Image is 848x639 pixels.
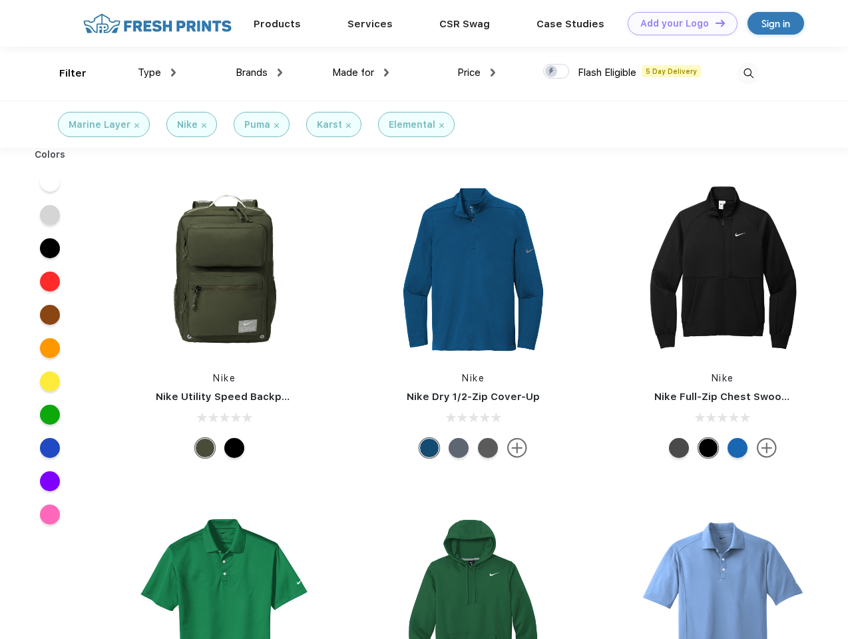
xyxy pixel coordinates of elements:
[134,123,139,128] img: filter_cancel.svg
[224,438,244,458] div: Black
[138,67,161,79] span: Type
[332,67,374,79] span: Made for
[79,12,236,35] img: fo%20logo%202.webp
[654,391,831,403] a: Nike Full-Zip Chest Swoosh Jacket
[449,438,469,458] div: Navy Heather
[136,181,313,358] img: func=resize&h=266
[244,118,270,132] div: Puma
[59,66,87,81] div: Filter
[669,438,689,458] div: Anthracite
[419,438,439,458] div: Gym Blue
[507,438,527,458] img: more.svg
[278,69,282,77] img: dropdown.png
[236,67,268,79] span: Brands
[439,18,490,30] a: CSR Swag
[578,67,636,79] span: Flash Eligible
[462,373,485,383] a: Nike
[389,118,435,132] div: Elemental
[407,391,540,403] a: Nike Dry 1/2-Zip Cover-Up
[156,391,300,403] a: Nike Utility Speed Backpack
[385,181,562,358] img: func=resize&h=266
[213,373,236,383] a: Nike
[346,123,351,128] img: filter_cancel.svg
[347,18,393,30] a: Services
[738,63,759,85] img: desktop_search.svg
[761,16,790,31] div: Sign in
[757,438,777,458] img: more.svg
[642,65,701,77] span: 5 Day Delivery
[195,438,215,458] div: Cargo Khaki
[384,69,389,77] img: dropdown.png
[69,118,130,132] div: Marine Layer
[478,438,498,458] div: Black Heather
[491,69,495,77] img: dropdown.png
[457,67,481,79] span: Price
[177,118,198,132] div: Nike
[317,118,342,132] div: Karst
[439,123,444,128] img: filter_cancel.svg
[25,148,76,162] div: Colors
[698,438,718,458] div: Black
[640,18,709,29] div: Add your Logo
[634,181,811,358] img: func=resize&h=266
[712,373,734,383] a: Nike
[728,438,747,458] div: Royal
[747,12,804,35] a: Sign in
[202,123,206,128] img: filter_cancel.svg
[254,18,301,30] a: Products
[716,19,725,27] img: DT
[274,123,279,128] img: filter_cancel.svg
[171,69,176,77] img: dropdown.png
